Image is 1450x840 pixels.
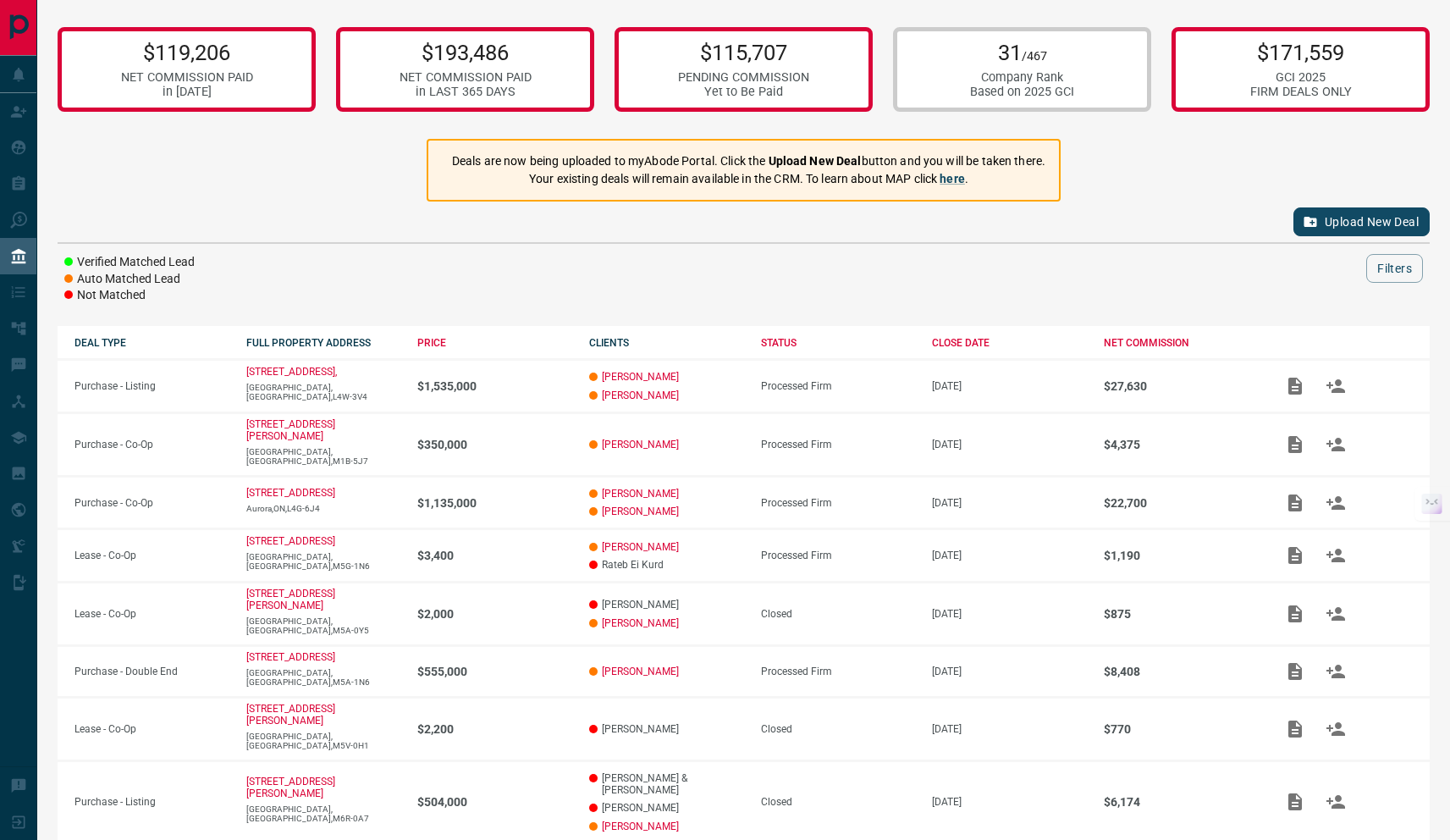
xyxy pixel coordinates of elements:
[246,776,335,799] a: [STREET_ADDRESS][PERSON_NAME]
[589,337,744,349] div: CLIENTS
[1104,438,1259,451] p: $4,375
[1104,722,1259,736] p: $770
[417,722,572,736] p: $2,200
[1104,337,1259,349] div: NET COMMISSION
[121,40,253,65] p: $119,206
[64,254,195,271] li: Verified Matched Lead
[602,666,679,677] a: [PERSON_NAME]
[970,85,1074,99] div: Based on 2025 GCI
[932,497,1087,509] p: [DATE]
[246,804,401,823] p: [GEOGRAPHIC_DATA],[GEOGRAPHIC_DATA],M6R-0A7
[589,802,744,814] p: [PERSON_NAME]
[74,666,229,677] p: Purchase - Double End
[246,616,401,635] p: [GEOGRAPHIC_DATA],[GEOGRAPHIC_DATA],M5A-0Y5
[1315,665,1356,677] span: Match Clients
[970,70,1074,85] div: Company Rank
[417,379,572,393] p: $1,535,000
[246,383,401,401] p: [GEOGRAPHIC_DATA],[GEOGRAPHIC_DATA],L4W-3V4
[932,666,1087,677] p: [DATE]
[1275,438,1315,450] span: Add / View Documents
[246,588,335,611] p: [STREET_ADDRESS][PERSON_NAME]
[1275,549,1315,561] span: Add / View Documents
[589,599,744,611] p: [PERSON_NAME]
[400,70,532,85] div: NET COMMISSION PAID
[121,70,253,85] div: NET COMMISSION PAID
[74,439,229,450] p: Purchase - Co-Op
[417,549,572,562] p: $3,400
[1275,607,1315,619] span: Add / View Documents
[932,723,1087,735] p: [DATE]
[74,796,229,808] p: Purchase - Listing
[1293,207,1430,236] button: Upload New Deal
[246,337,401,349] div: FULL PROPERTY ADDRESS
[589,559,744,571] p: Rateb Ei Kurd
[1104,496,1259,510] p: $22,700
[761,723,916,735] div: Closed
[246,487,335,499] a: [STREET_ADDRESS]
[1104,549,1259,562] p: $1,190
[761,337,916,349] div: STATUS
[121,85,253,99] div: in [DATE]
[1250,40,1352,65] p: $171,559
[602,390,679,401] a: [PERSON_NAME]
[1275,665,1315,677] span: Add / View Documents
[761,497,916,509] div: Processed Firm
[246,651,335,663] a: [STREET_ADDRESS]
[940,172,965,185] a: here
[74,608,229,620] p: Lease - Co-Op
[761,550,916,561] div: Processed Firm
[589,723,744,735] p: [PERSON_NAME]
[246,732,401,750] p: [GEOGRAPHIC_DATA],[GEOGRAPHIC_DATA],M5V-0H1
[417,496,572,510] p: $1,135,000
[246,535,335,547] a: [STREET_ADDRESS]
[417,438,572,451] p: $350,000
[1315,796,1356,808] span: Match Clients
[246,552,401,571] p: [GEOGRAPHIC_DATA],[GEOGRAPHIC_DATA],M5G-1N6
[1104,379,1259,393] p: $27,630
[932,796,1087,808] p: [DATE]
[678,40,809,65] p: $115,707
[246,447,401,466] p: [GEOGRAPHIC_DATA],[GEOGRAPHIC_DATA],M1B-5J7
[417,665,572,678] p: $555,000
[246,504,401,513] p: Aurora,ON,L4G-6J4
[602,617,679,629] a: [PERSON_NAME]
[74,380,229,392] p: Purchase - Listing
[1275,379,1315,391] span: Add / View Documents
[769,154,862,168] strong: Upload New Deal
[761,608,916,620] div: Closed
[602,439,679,450] a: [PERSON_NAME]
[678,70,809,85] div: PENDING COMMISSION
[417,337,572,349] div: PRICE
[602,371,679,383] a: [PERSON_NAME]
[932,337,1087,349] div: CLOSE DATE
[932,439,1087,450] p: [DATE]
[602,488,679,500] a: [PERSON_NAME]
[678,85,809,99] div: Yet to Be Paid
[74,337,229,349] div: DEAL TYPE
[602,541,679,553] a: [PERSON_NAME]
[932,380,1087,392] p: [DATE]
[589,772,744,796] p: [PERSON_NAME] & [PERSON_NAME]
[417,607,572,621] p: $2,000
[64,287,195,304] li: Not Matched
[1366,254,1423,283] button: Filters
[761,796,916,808] div: Closed
[74,497,229,509] p: Purchase - Co-Op
[970,40,1074,65] p: 31
[452,152,1045,170] p: Deals are now being uploaded to myAbode Portal. Click the button and you will be taken there.
[74,723,229,735] p: Lease - Co-Op
[1315,607,1356,619] span: Match Clients
[246,366,337,378] a: [STREET_ADDRESS],
[1315,496,1356,508] span: Match Clients
[452,170,1045,188] p: Your existing deals will remain available in the CRM. To learn about MAP click .
[602,821,679,832] a: [PERSON_NAME]
[761,439,916,450] div: Processed Firm
[246,703,335,727] a: [STREET_ADDRESS][PERSON_NAME]
[246,668,401,687] p: [GEOGRAPHIC_DATA],[GEOGRAPHIC_DATA],M5A-1N6
[64,271,195,288] li: Auto Matched Lead
[1315,438,1356,450] span: Match Clients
